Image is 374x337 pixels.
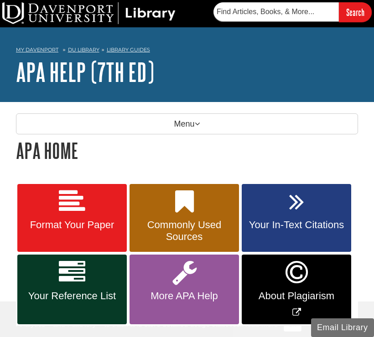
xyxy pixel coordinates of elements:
[130,255,239,324] a: More APA Help
[136,219,232,243] span: Commonly Used Sources
[242,184,351,252] a: Your In-Text Citations
[136,290,232,302] span: More APA Help
[17,184,127,252] a: Format Your Paper
[107,46,150,53] a: Library Guides
[16,113,358,134] p: Menu
[130,184,239,252] a: Commonly Used Sources
[16,58,154,86] a: APA Help (7th Ed)
[24,219,120,231] span: Format Your Paper
[249,219,344,231] span: Your In-Text Citations
[339,2,372,22] input: Search
[213,2,372,22] form: Searches DU Library's articles, books, and more
[249,290,344,302] span: About Plagiarism
[17,255,127,324] a: Your Reference List
[242,255,351,324] a: Link opens in new window
[311,318,374,337] button: Email Library
[16,139,358,162] h1: APA Home
[24,290,120,302] span: Your Reference List
[2,2,176,24] img: DU Library
[68,46,99,53] a: DU Library
[16,46,58,54] a: My Davenport
[16,44,358,58] nav: breadcrumb
[213,2,339,21] input: Find Articles, Books, & More...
